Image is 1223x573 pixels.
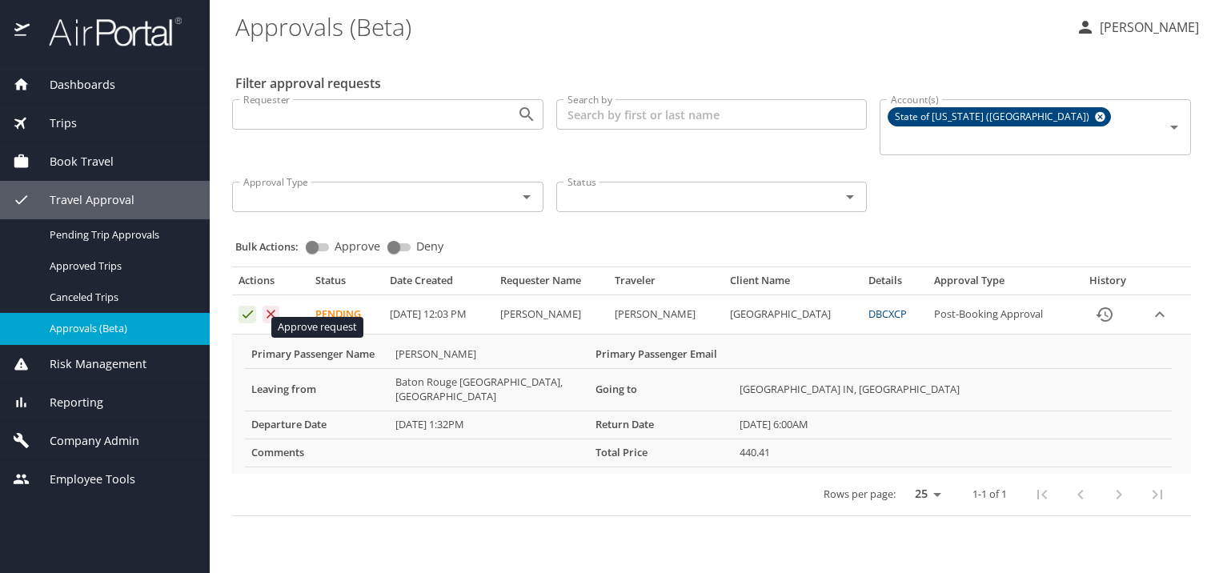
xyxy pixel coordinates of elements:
th: Traveler [608,274,724,295]
img: airportal-logo.png [31,16,182,47]
td: [GEOGRAPHIC_DATA] [724,295,861,335]
th: Total Price [589,439,733,467]
button: Open [515,186,538,208]
p: Bulk Actions: [235,239,311,254]
td: [DATE] 1:32PM [389,411,589,439]
span: Risk Management [30,355,146,373]
p: [PERSON_NAME] [1095,18,1199,37]
th: Return Date [589,411,733,439]
td: [PERSON_NAME] [494,295,609,335]
button: Open [1163,116,1185,138]
th: Actions [232,274,309,295]
td: Pending [309,295,383,335]
th: Date Created [383,274,494,295]
th: History [1075,274,1141,295]
th: Primary Passenger Email [589,341,733,368]
span: Deny [416,241,443,252]
th: Comments [245,439,389,467]
td: Post-Booking Approval [928,295,1075,335]
p: Rows per page: [824,489,896,499]
td: [GEOGRAPHIC_DATA] IN, [GEOGRAPHIC_DATA] [733,369,1172,411]
th: Client Name [724,274,861,295]
a: DBCXCP [868,307,907,321]
td: 440.41 [733,439,1172,467]
td: [PERSON_NAME] [608,295,724,335]
table: Approval table [232,274,1191,515]
table: More info for approvals [245,341,1172,467]
th: Leaving from [245,369,389,411]
span: Reporting [30,394,103,411]
th: Details [862,274,928,295]
th: Going to [589,369,733,411]
input: Search by first or last name [556,99,868,130]
th: Requester Name [494,274,609,295]
td: [PERSON_NAME] [389,341,589,368]
th: Primary Passenger Name [245,341,389,368]
span: Travel Approval [30,191,134,209]
img: icon-airportal.png [14,16,31,47]
p: 1-1 of 1 [972,489,1007,499]
button: Open [839,186,861,208]
span: Approved Trips [50,258,190,274]
span: Company Admin [30,432,139,450]
h2: Filter approval requests [235,70,381,96]
th: Departure Date [245,411,389,439]
select: rows per page [902,483,947,507]
span: State of [US_STATE] ([GEOGRAPHIC_DATA]) [888,109,1099,126]
h1: Approvals (Beta) [235,2,1063,51]
span: Dashboards [30,76,115,94]
div: State of [US_STATE] ([GEOGRAPHIC_DATA]) [888,107,1111,126]
span: Trips [30,114,77,132]
span: Canceled Trips [50,290,190,305]
span: Approvals (Beta) [50,321,190,336]
span: Pending Trip Approvals [50,227,190,242]
td: [DATE] 6:00AM [733,411,1172,439]
button: History [1085,295,1124,334]
td: Baton Rouge [GEOGRAPHIC_DATA], [GEOGRAPHIC_DATA] [389,369,589,411]
th: Status [309,274,383,295]
button: Open [515,103,538,126]
td: [DATE] 12:03 PM [383,295,494,335]
th: Approval Type [928,274,1075,295]
span: Approve [335,241,380,252]
button: expand row [1148,303,1172,327]
button: [PERSON_NAME] [1069,13,1205,42]
span: Book Travel [30,153,114,170]
span: Employee Tools [30,471,135,488]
